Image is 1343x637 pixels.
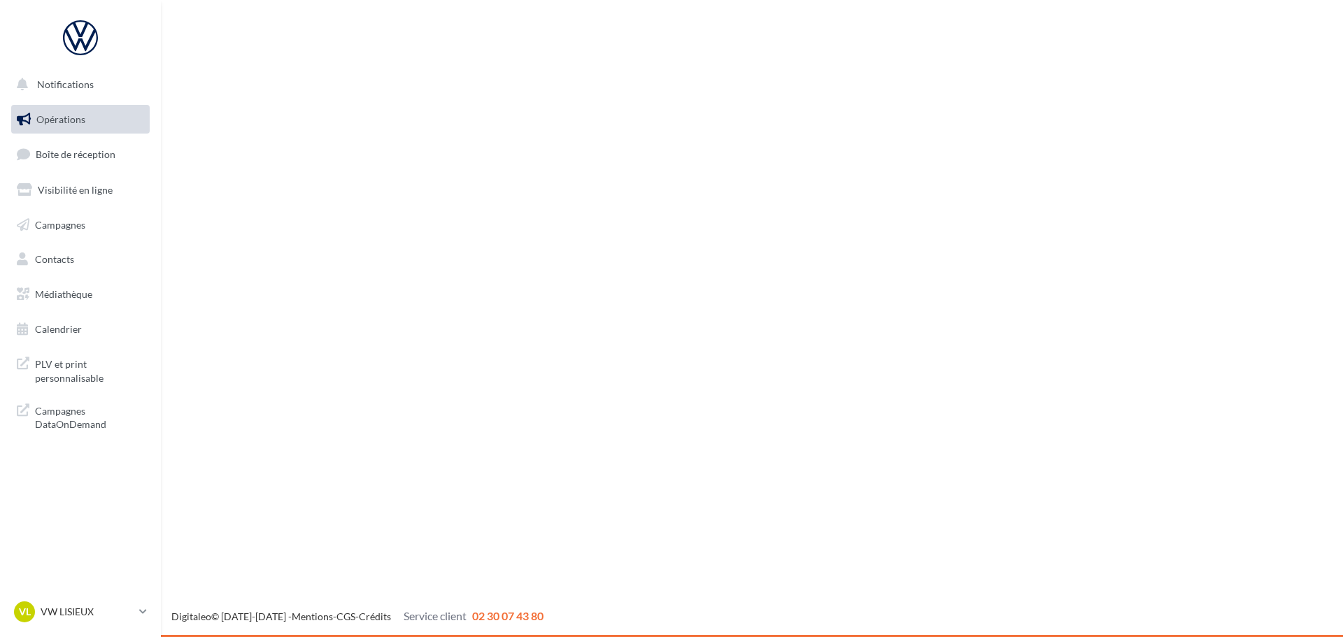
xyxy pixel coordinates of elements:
span: Boîte de réception [36,148,115,160]
span: PLV et print personnalisable [35,355,144,385]
a: Campagnes [8,210,152,240]
a: Crédits [359,610,391,622]
a: PLV et print personnalisable [8,349,152,390]
span: Médiathèque [35,288,92,300]
span: Opérations [36,113,85,125]
span: VL [19,605,31,619]
a: Médiathèque [8,280,152,309]
a: Digitaleo [171,610,211,622]
span: Campagnes DataOnDemand [35,401,144,431]
a: CGS [336,610,355,622]
span: Service client [404,609,467,622]
a: Opérations [8,105,152,134]
span: Campagnes [35,218,85,230]
button: Notifications [8,70,147,99]
span: Calendrier [35,323,82,335]
a: Contacts [8,245,152,274]
a: VL VW LISIEUX [11,599,150,625]
a: Campagnes DataOnDemand [8,396,152,437]
span: © [DATE]-[DATE] - - - [171,610,543,622]
a: Boîte de réception [8,139,152,169]
a: Calendrier [8,315,152,344]
p: VW LISIEUX [41,605,134,619]
a: Mentions [292,610,333,622]
span: Contacts [35,253,74,265]
span: 02 30 07 43 80 [472,609,543,622]
a: Visibilité en ligne [8,176,152,205]
span: Visibilité en ligne [38,184,113,196]
span: Notifications [37,78,94,90]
